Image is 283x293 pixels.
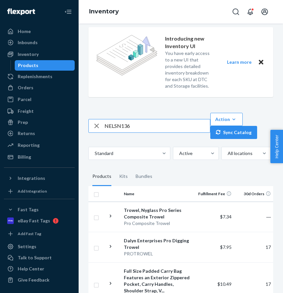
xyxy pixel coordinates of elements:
[220,244,232,250] span: $7.95
[94,150,95,157] input: Standard
[210,113,243,126] button: Action
[18,277,49,283] div: Give Feedback
[227,150,228,157] input: All locations
[7,9,35,15] img: Flexport logo
[217,281,232,287] span: $10.49
[18,254,52,261] div: Talk to Support
[4,215,75,226] a: eBay Fast Tags
[124,207,192,220] div: Trowel, Nyglass Pro Series Composite Trowel
[4,26,75,37] a: Home
[4,152,75,162] a: Billing
[18,243,36,250] div: Settings
[220,214,232,219] span: $7.34
[121,186,195,202] th: Name
[4,49,75,60] a: Inventory
[165,50,215,89] p: You have early access to a new UI that provides detailed inventory breakdown for each SKU at DTC ...
[89,8,119,15] a: Inventory
[4,229,75,239] a: Add Fast Tag
[4,82,75,93] a: Orders
[18,108,34,114] div: Freight
[229,5,242,18] button: Open Search Box
[4,71,75,82] a: Replenishments
[18,73,52,80] div: Replenishments
[234,202,274,232] td: ―
[179,150,179,157] input: Active
[4,204,75,215] button: Fast Tags
[270,130,283,163] button: Help Center
[124,220,192,227] div: Pro Composite Trowel
[18,96,31,103] div: Parcel
[4,252,75,263] a: Talk to Support
[18,119,28,126] div: Prep
[124,237,192,250] div: Dalyn Enterprises Pro Digging Trowel
[4,264,75,274] a: Help Center
[195,186,234,202] th: Fulfillment Fee
[124,250,192,257] div: PROTROWEL
[4,128,75,139] a: Returns
[18,28,31,35] div: Home
[18,142,40,148] div: Reporting
[4,94,75,105] a: Parcel
[4,241,75,252] a: Settings
[62,5,75,18] button: Close Navigation
[84,2,124,21] ol: breadcrumbs
[18,84,33,91] div: Orders
[96,35,157,76] img: new-reports-banner-icon.82668bd98b6a51aee86340f2a7b77ae3.png
[136,168,152,186] div: Bundles
[244,5,257,18] button: Open notifications
[104,119,210,132] input: Search inventory by name or sku
[119,168,128,186] div: Kits
[210,126,257,139] button: Sync Catalog
[4,37,75,48] a: Inbounds
[4,140,75,150] a: Reporting
[18,266,44,272] div: Help Center
[18,217,50,224] div: eBay Fast Tags
[18,130,35,137] div: Returns
[4,186,75,196] a: Add Integration
[18,231,41,236] div: Add Fast Tag
[92,168,111,186] div: Products
[223,58,255,66] button: Learn more
[234,232,274,263] td: 17
[18,39,38,46] div: Inbounds
[18,62,38,69] div: Products
[215,116,238,123] div: Action
[18,51,39,58] div: Inventory
[4,106,75,116] a: Freight
[165,35,215,50] p: Introducing new Inventory UI
[18,154,31,160] div: Billing
[257,58,265,66] button: Close
[15,60,75,71] a: Products
[4,117,75,128] a: Prep
[18,175,45,181] div: Integrations
[18,188,47,194] div: Add Integration
[234,186,274,202] th: 30d Orders
[4,173,75,183] button: Integrations
[18,206,39,213] div: Fast Tags
[4,275,75,285] button: Give Feedback
[258,5,271,18] button: Open account menu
